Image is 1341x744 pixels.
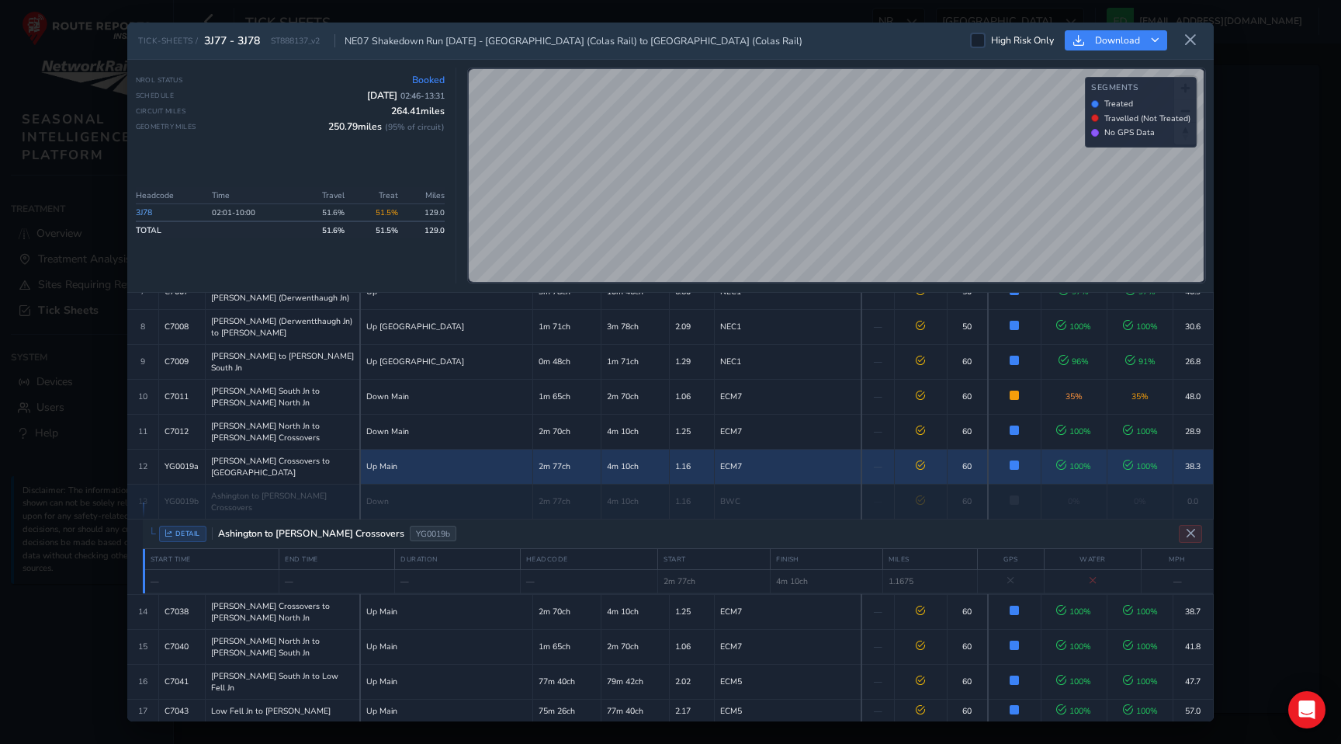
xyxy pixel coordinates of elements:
td: 2m 77ch [532,484,601,519]
td: 02:01 - 10:00 [207,204,296,222]
td: Up [GEOGRAPHIC_DATA] [360,309,532,344]
td: 0.0 [1173,484,1214,519]
td: 1.06 [669,629,714,664]
td: 60 [948,344,988,379]
td: 28.9 [1173,414,1214,449]
span: 35 % [1066,391,1083,402]
span: — [526,575,535,587]
span: 100 % [1056,676,1091,687]
span: 100 % [1056,426,1091,437]
th: FINISH [771,549,883,570]
span: [PERSON_NAME] Crossovers to [GEOGRAPHIC_DATA] [211,455,355,478]
span: — [874,641,882,652]
td: 4m 10ch [601,449,669,484]
td: 26.8 [1173,344,1214,379]
td: 0m 48ch [532,344,601,379]
td: 2m 70ch [601,379,669,414]
td: ECM5 [715,664,862,699]
td: 2.02 [669,664,714,699]
th: MILES [883,549,978,570]
td: 60 [948,594,988,629]
span: 100 % [1123,321,1158,332]
span: 100 % [1123,676,1158,687]
td: 60 [948,629,988,664]
span: 0% [1134,495,1146,507]
td: 1m 65ch [532,379,601,414]
td: 2m 70ch [601,629,669,664]
td: 60 [948,664,988,699]
span: 100 % [1056,461,1091,472]
div: Open Intercom Messenger [1288,691,1325,728]
th: START TIME [144,549,279,570]
span: 100 % [1123,606,1158,617]
td: 41.8 [1173,629,1214,664]
td: 77m 40ch [532,664,601,699]
td: 2.09 [669,309,714,344]
td: 2m 77ch [532,449,601,484]
span: — [874,676,882,687]
td: — [1141,569,1213,593]
td: ECM7 [715,449,862,484]
td: Down Main [360,379,532,414]
span: [PERSON_NAME] (Derwentthaugh Jn) to [PERSON_NAME] [211,315,355,339]
span: — [874,391,882,402]
td: 2m 77ch [658,569,771,593]
td: Up Main [360,629,532,664]
span: — [874,426,882,437]
th: Treat [349,187,403,204]
td: 2m 70ch [532,594,601,629]
span: [DATE] [367,89,445,102]
td: 1.25 [669,594,714,629]
th: WATER [1045,549,1142,570]
canvas: Map [469,69,1204,282]
span: Travelled (Not Treated) [1104,113,1190,124]
td: 1.1675 [883,569,978,593]
th: END TIME [279,549,395,570]
span: 100 % [1056,606,1091,617]
span: 100 % [1123,461,1158,472]
td: 79m 42ch [601,664,669,699]
span: ( 95 % of circuit) [385,121,445,133]
th: Time [207,187,296,204]
td: 50 [948,309,988,344]
span: [PERSON_NAME] South Jn to [PERSON_NAME] North Jn [211,385,355,409]
span: Ashington to [PERSON_NAME] Crossovers [212,527,404,540]
button: Close detail view [1179,525,1202,543]
td: 1.06 [669,379,714,414]
td: 1.25 [669,414,714,449]
th: Travel [296,187,349,204]
td: 30.6 [1173,309,1214,344]
span: [PERSON_NAME] North Jn to [PERSON_NAME] Crossovers [211,420,355,443]
td: 129.0 [403,204,445,222]
th: START [658,549,771,570]
td: 4m 10ch [771,569,883,593]
span: 0% [1068,495,1080,507]
td: 51.5 % [349,221,403,238]
span: — [874,321,882,332]
span: 100 % [1123,641,1158,652]
span: [PERSON_NAME] to [PERSON_NAME] South Jn [211,350,355,374]
span: — [874,495,882,507]
td: ECM7 [715,379,862,414]
td: 51.5% [349,204,403,222]
span: 91 % [1125,356,1156,367]
span: 250.79 miles [328,120,445,133]
td: ECM7 [715,414,862,449]
span: — [874,461,882,472]
td: Up Main [360,594,532,629]
td: 51.6 % [296,221,349,238]
td: 4m 10ch [601,414,669,449]
th: Headcode [136,187,208,204]
span: YG0019b [410,526,456,542]
th: DURATION [395,549,521,570]
td: 48.0 [1173,379,1214,414]
td: ECM7 [715,594,862,629]
td: Up Main [360,664,532,699]
h4: Segments [1091,83,1190,93]
th: GPS [977,549,1044,570]
td: BWC [715,484,862,519]
td: 60 [948,414,988,449]
td: Up [GEOGRAPHIC_DATA] [360,344,532,379]
td: 1m 65ch [532,629,601,664]
td: 47.7 [1173,664,1214,699]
